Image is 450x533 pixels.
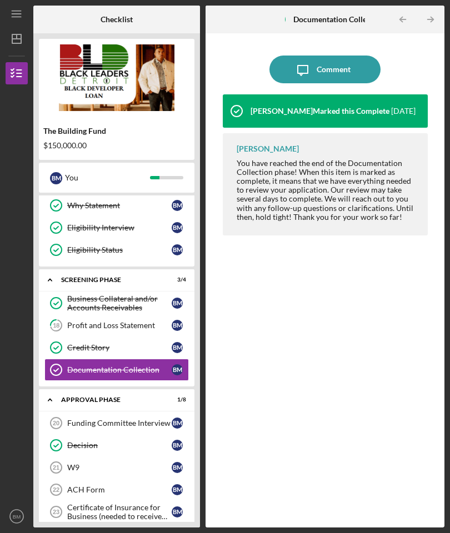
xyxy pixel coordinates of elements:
[166,276,186,283] div: 3 / 4
[44,336,189,359] a: Credit StoryBM
[44,239,189,261] a: Eligibility StatusBM
[67,485,172,494] div: ACH Form
[6,505,28,527] button: BM
[67,503,172,521] div: Certificate of Insurance for Business (needed to receive funds)
[61,396,158,403] div: Approval Phase
[67,294,172,312] div: Business Collateral and/or Accounts Receivables
[172,462,183,473] div: B M
[44,217,189,239] a: Eligibility InterviewBM
[50,172,62,184] div: B M
[172,484,183,495] div: B M
[65,168,150,187] div: You
[67,365,172,374] div: Documentation Collection
[44,412,189,434] a: 20Funding Committee InterviewBM
[44,292,189,314] a: Business Collateral and/or Accounts ReceivablesBM
[391,107,416,115] time: 2025-09-25 13:45
[43,141,190,150] div: $150,000.00
[67,343,172,352] div: Credit Story
[269,56,381,83] button: Comment
[166,396,186,403] div: 1 / 8
[251,107,389,115] div: [PERSON_NAME] Marked this Complete
[61,276,158,283] div: Screening Phase
[172,364,183,375] div: B M
[44,479,189,501] a: 22ACH FormBM
[67,463,172,472] div: W9
[67,245,172,254] div: Eligibility Status
[53,464,59,471] tspan: 21
[67,441,172,450] div: Decision
[172,244,183,255] div: B M
[53,420,59,426] tspan: 20
[172,506,183,517] div: B M
[53,509,59,515] tspan: 23
[172,298,183,309] div: B M
[44,314,189,336] a: 18Profit and Loss StatementBM
[67,223,172,232] div: Eligibility Interview
[53,322,59,329] tspan: 18
[172,342,183,353] div: B M
[317,56,351,83] div: Comment
[172,320,183,331] div: B M
[67,321,172,330] div: Profit and Loss Statement
[172,418,183,429] div: B M
[101,15,133,24] b: Checklist
[293,15,384,24] b: Documentation Collection
[43,127,190,135] div: The Building Fund
[13,514,21,520] text: BM
[172,200,183,211] div: B M
[44,501,189,523] a: 23Certificate of Insurance for Business (needed to receive funds)BM
[67,419,172,428] div: Funding Committee Interview
[172,440,183,451] div: B M
[67,201,172,210] div: Why Statement
[44,359,189,381] a: Documentation CollectionBM
[44,434,189,456] a: DecisionBM
[237,159,417,222] div: You have reached the end of the Documentation Collection phase! When this item is marked as compl...
[172,222,183,233] div: B M
[53,486,59,493] tspan: 22
[39,44,194,111] img: Product logo
[44,456,189,479] a: 21W9BM
[44,194,189,217] a: Why StatementBM
[237,144,299,153] div: [PERSON_NAME]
